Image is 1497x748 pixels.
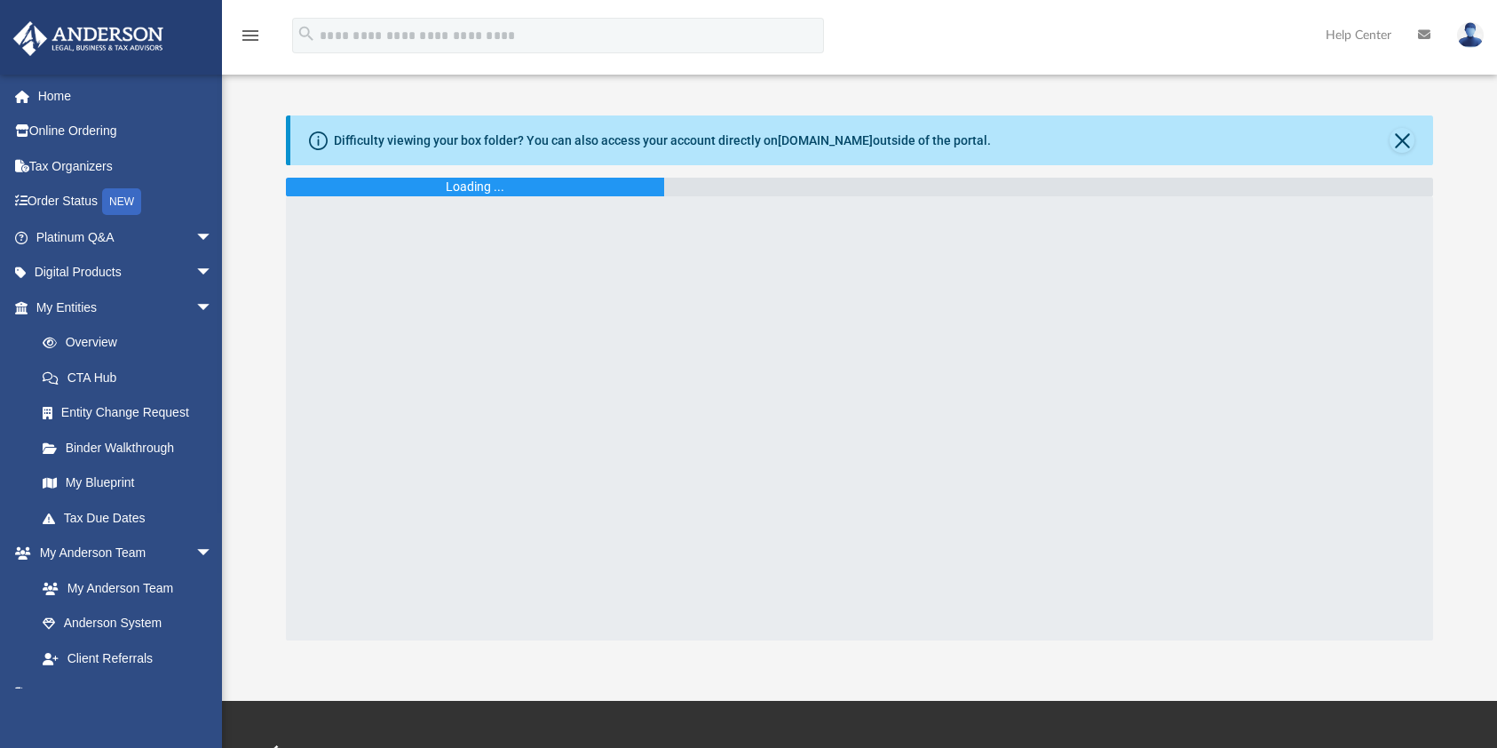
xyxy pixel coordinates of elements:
[195,536,231,572] span: arrow_drop_down
[12,255,240,290] a: Digital Productsarrow_drop_down
[25,570,222,606] a: My Anderson Team
[25,641,231,676] a: Client Referrals
[25,430,240,466] a: Binder Walkthrough
[240,34,261,46] a: menu
[12,219,240,255] a: Platinum Q&Aarrow_drop_down
[25,395,240,431] a: Entity Change Request
[297,24,316,44] i: search
[195,676,231,712] span: arrow_drop_down
[25,325,240,361] a: Overview
[778,133,873,147] a: [DOMAIN_NAME]
[12,184,240,220] a: Order StatusNEW
[25,360,240,395] a: CTA Hub
[240,25,261,46] i: menu
[12,148,240,184] a: Tax Organizers
[195,219,231,256] span: arrow_drop_down
[12,78,240,114] a: Home
[446,178,504,196] div: Loading ...
[8,21,169,56] img: Anderson Advisors Platinum Portal
[334,131,991,150] div: Difficulty viewing your box folder? You can also access your account directly on outside of the p...
[1390,128,1414,153] button: Close
[102,188,141,215] div: NEW
[1457,22,1484,48] img: User Pic
[12,290,240,325] a: My Entitiesarrow_drop_down
[25,466,231,501] a: My Blueprint
[25,606,231,641] a: Anderson System
[12,114,240,149] a: Online Ordering
[195,290,231,326] span: arrow_drop_down
[12,676,231,712] a: My Documentsarrow_drop_down
[195,255,231,291] span: arrow_drop_down
[25,500,240,536] a: Tax Due Dates
[12,536,231,571] a: My Anderson Teamarrow_drop_down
